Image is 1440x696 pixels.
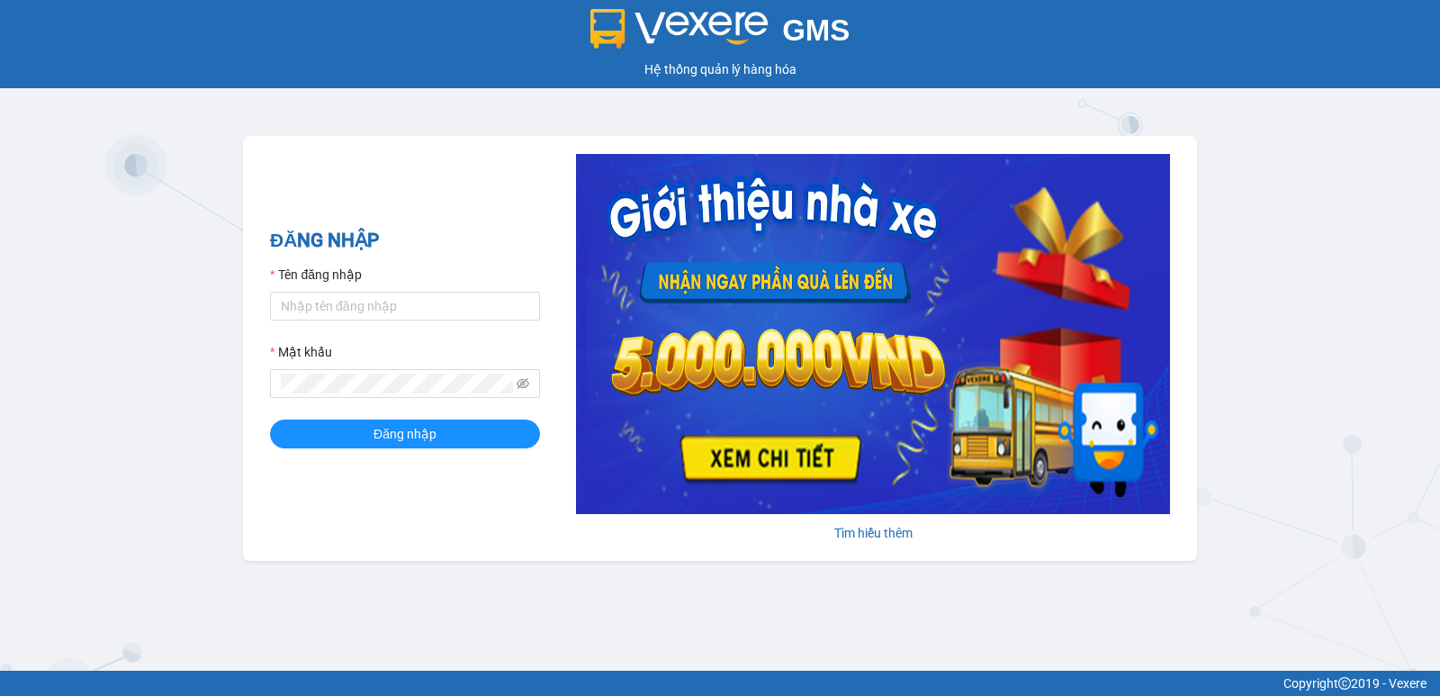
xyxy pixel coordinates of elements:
div: Tìm hiểu thêm [576,523,1170,543]
h2: ĐĂNG NHẬP [270,226,540,256]
div: Copyright 2019 - Vexere [13,673,1426,693]
img: banner-0 [576,154,1170,514]
span: eye-invisible [517,377,529,390]
span: Đăng nhập [373,424,436,444]
label: Tên đăng nhập [270,265,362,285]
input: Tên đăng nhập [270,292,540,321]
div: Hệ thống quản lý hàng hóa [4,59,1435,79]
img: logo 2 [590,9,769,49]
a: GMS [590,27,850,41]
button: Đăng nhập [270,420,540,448]
span: GMS [782,14,850,47]
input: Mật khẩu [281,374,513,393]
label: Mật khẩu [270,342,332,362]
span: copyright [1338,677,1351,690]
